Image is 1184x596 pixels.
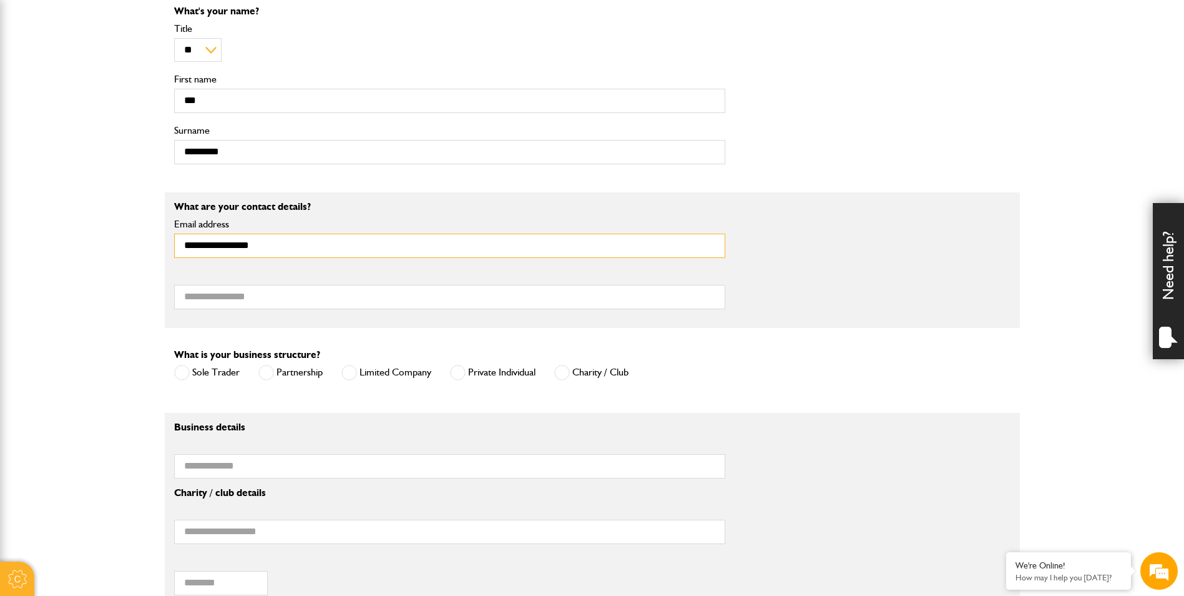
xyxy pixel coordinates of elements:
input: Enter your phone number [16,189,228,217]
label: Surname [174,126,725,136]
div: Minimize live chat window [205,6,235,36]
p: What are your contact details? [174,202,725,212]
div: Chat with us now [65,70,210,86]
label: Limited Company [341,365,431,380]
input: Enter your email address [16,152,228,180]
label: Sole Trader [174,365,240,380]
img: d_20077148190_company_1631870298795_20077148190 [21,69,52,87]
p: Business details [174,422,725,432]
em: Start Chat [170,385,227,402]
input: Enter your last name [16,116,228,143]
label: Charity / Club [554,365,629,380]
label: Private Individual [450,365,536,380]
div: Need help? [1153,203,1184,359]
p: How may I help you today? [1015,573,1122,582]
label: What is your business structure? [174,350,320,360]
label: Email address [174,219,725,229]
div: We're Online! [1015,560,1122,571]
label: Partnership [258,365,323,380]
label: Title [174,24,725,34]
label: First name [174,74,725,84]
p: What's your name? [174,6,725,16]
p: Charity / club details [174,488,725,498]
textarea: Type your message and hit 'Enter' [16,226,228,374]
